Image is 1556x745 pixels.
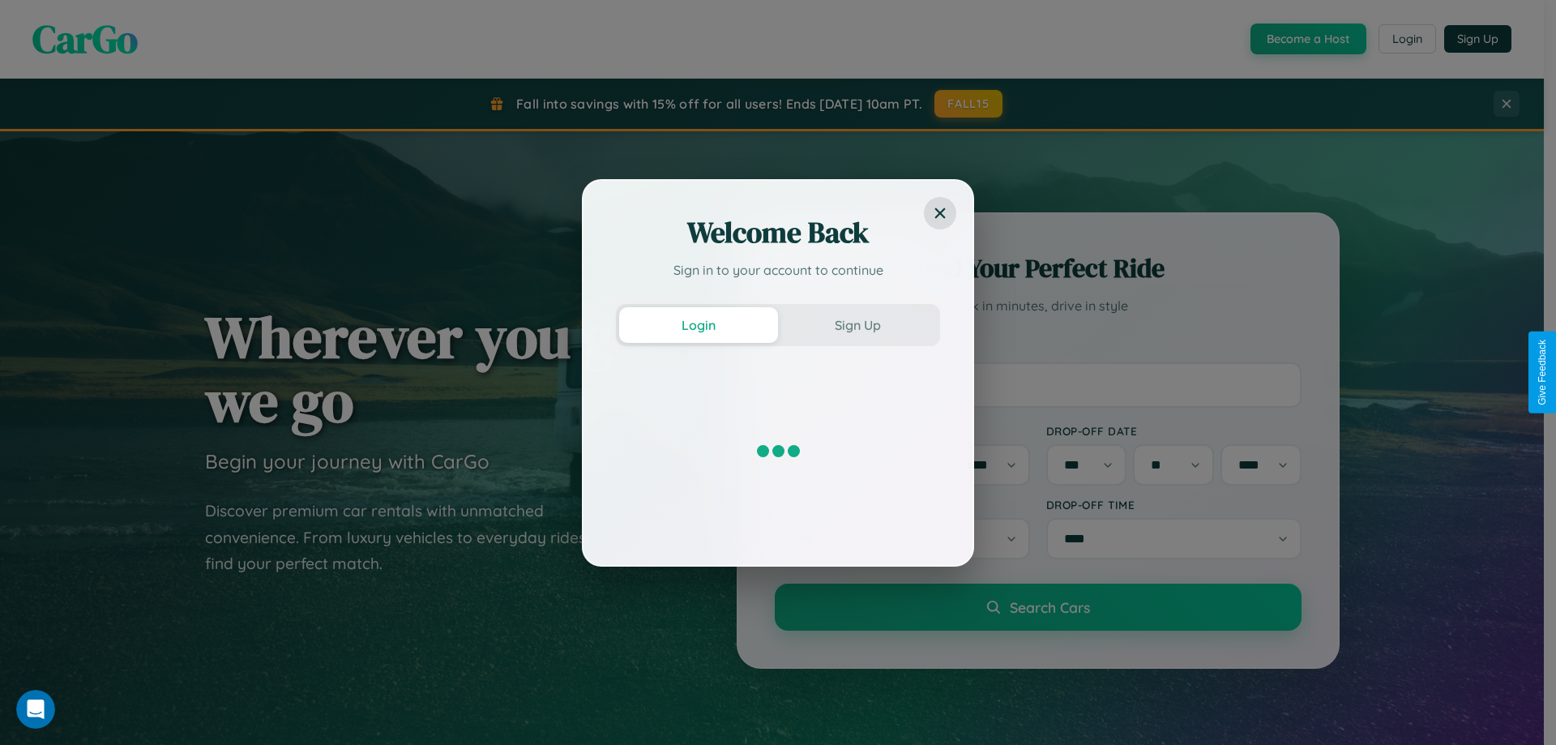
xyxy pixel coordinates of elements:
button: Sign Up [778,307,937,343]
iframe: Intercom live chat [16,690,55,729]
p: Sign in to your account to continue [616,260,940,280]
button: Login [619,307,778,343]
h2: Welcome Back [616,213,940,252]
div: Give Feedback [1537,340,1548,405]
